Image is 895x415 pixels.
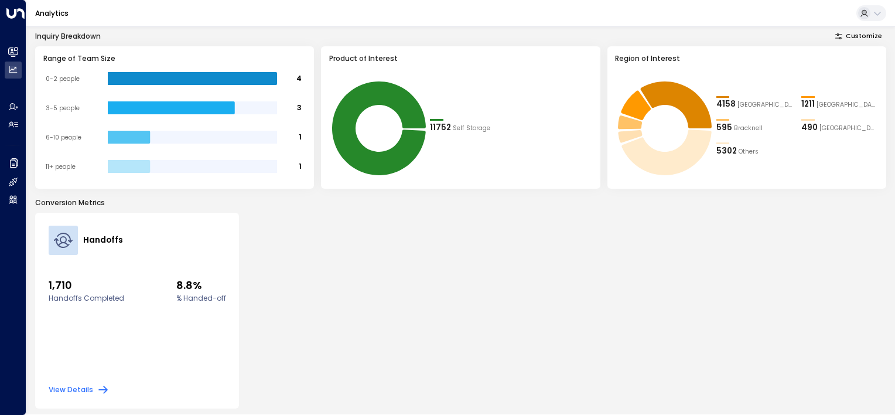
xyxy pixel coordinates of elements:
h3: Product of Interest [329,53,592,64]
div: 11752Self Storage [430,122,507,134]
tspan: 11+ people [46,162,76,171]
button: Customize [831,30,887,43]
div: Inquiry Breakdown [35,31,101,42]
label: % Handed-off [176,293,226,304]
tspan: 4 [296,74,302,84]
h4: Handoffs [83,234,123,246]
span: Self Storage [453,124,490,133]
div: 595Bracknell [716,122,793,134]
div: 5302Others [716,145,793,157]
div: 1211West Midlands [801,98,878,110]
a: Analytics [35,8,69,18]
div: 595 [716,122,732,134]
tspan: 1 [299,132,302,142]
span: 8.8% [176,277,226,293]
span: Bracknell [734,124,763,133]
tspan: 0-2 people [46,74,80,83]
p: Conversion Metrics [35,198,886,208]
span: Buckinghamshire [819,124,878,133]
button: View Details [49,384,110,396]
div: 490Buckinghamshire [801,122,878,134]
div: 11752 [430,122,451,134]
h3: Region of Interest [615,53,878,64]
div: 5302 [716,145,737,157]
tspan: 3-5 people [46,104,80,113]
span: West Midlands [817,100,878,110]
tspan: 3 [297,103,302,113]
h3: Range of Team Size [43,53,306,64]
span: London [737,100,793,110]
label: Handoffs Completed [49,293,124,304]
span: 1,710 [49,277,124,293]
span: Others [739,147,759,157]
div: 4158 [716,98,736,110]
div: 4158London [716,98,793,110]
tspan: 6-10 people [46,133,81,142]
div: 1211 [801,98,815,110]
div: 490 [801,122,818,134]
tspan: 1 [299,162,302,172]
